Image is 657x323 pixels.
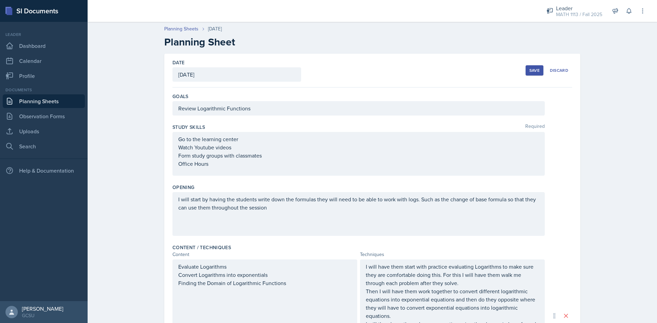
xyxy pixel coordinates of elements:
label: Content / Techniques [172,244,231,251]
div: Discard [550,68,568,73]
div: [DATE] [208,25,222,32]
p: Go to the learning center [178,135,539,143]
a: Uploads [3,124,85,138]
p: Review Logarithmic Functions [178,104,539,112]
label: Date [172,59,184,66]
p: Evaluate Logarithms [178,263,351,271]
a: Search [3,139,85,153]
div: [PERSON_NAME] [22,305,63,312]
h2: Planning Sheet [164,36,580,48]
button: Discard [546,65,572,76]
a: Planning Sheets [3,94,85,108]
div: Content [172,251,357,258]
div: Techniques [360,251,545,258]
a: Observation Forms [3,109,85,123]
a: Dashboard [3,39,85,53]
span: Required [525,124,545,131]
div: Leader [556,4,602,12]
div: MATH 1113 / Fall 2025 [556,11,602,18]
p: Convert Logarithms into exponentials [178,271,351,279]
label: Opening [172,184,194,191]
button: Save [526,65,543,76]
div: Documents [3,87,85,93]
p: Office Hours [178,160,539,168]
p: Finding the Domain of Logarithmic Functions [178,279,351,287]
p: Form study groups with classmates [178,151,539,160]
div: Leader [3,31,85,38]
a: Calendar [3,54,85,68]
p: I will have them start with practice evaluating Logarithms to make sure they are comfortable doin... [366,263,539,287]
a: Planning Sheets [164,25,198,32]
p: Then I will have them work together to convert different logarithmic equations into exponential e... [366,287,539,320]
div: GCSU [22,312,63,319]
a: Profile [3,69,85,83]
p: Watch Youtube videos [178,143,539,151]
label: Study Skills [172,124,205,131]
label: Goals [172,93,189,100]
div: Save [529,68,540,73]
div: Help & Documentation [3,164,85,177]
p: I will start by having the students write down the formulas they will need to be able to work wit... [178,195,539,212]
